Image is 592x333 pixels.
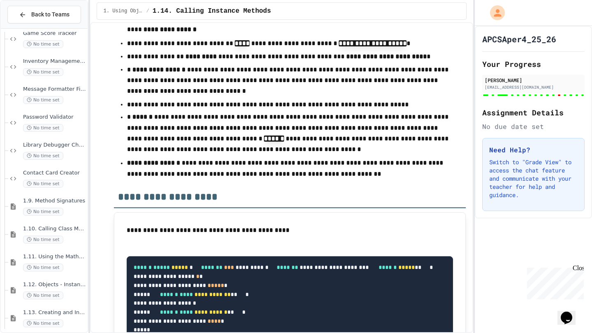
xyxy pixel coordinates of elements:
[485,76,582,84] div: [PERSON_NAME]
[23,114,86,121] span: Password Validator
[23,170,86,177] span: Contact Card Creator
[23,30,86,37] span: Game Score Tracker
[23,86,86,93] span: Message Formatter Fixer
[485,84,582,90] div: [EMAIL_ADDRESS][DOMAIN_NAME]
[489,158,578,199] p: Switch to "Grade View" to access the chat feature and communicate with your teacher for help and ...
[23,58,86,65] span: Inventory Management System
[482,58,585,70] h2: Your Progress
[23,225,86,232] span: 1.10. Calling Class Methods
[23,142,86,149] span: Library Debugger Challenge
[146,8,149,14] span: /
[7,6,81,23] button: Back to Teams
[23,264,63,271] span: No time set
[23,292,63,299] span: No time set
[557,300,584,325] iframe: chat widget
[23,319,63,327] span: No time set
[489,145,578,155] h3: Need Help?
[23,281,86,288] span: 1.12. Objects - Instances of Classes
[23,253,86,260] span: 1.11. Using the Math Class
[23,124,63,132] span: No time set
[23,180,63,188] span: No time set
[482,33,556,45] h1: APCSAper4_25_26
[153,6,271,16] span: 1.14. Calling Instance Methods
[104,8,143,14] span: 1. Using Objects and Methods
[482,107,585,118] h2: Assignment Details
[23,96,63,104] span: No time set
[23,152,63,160] span: No time set
[23,236,63,243] span: No time set
[23,40,63,48] span: No time set
[482,122,585,131] div: No due date set
[23,68,63,76] span: No time set
[3,3,57,52] div: Chat with us now!Close
[481,3,507,22] div: My Account
[31,10,69,19] span: Back to Teams
[524,264,584,299] iframe: chat widget
[23,208,63,216] span: No time set
[23,198,86,204] span: 1.9. Method Signatures
[23,309,86,316] span: 1.13. Creating and Initializing Objects: Constructors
